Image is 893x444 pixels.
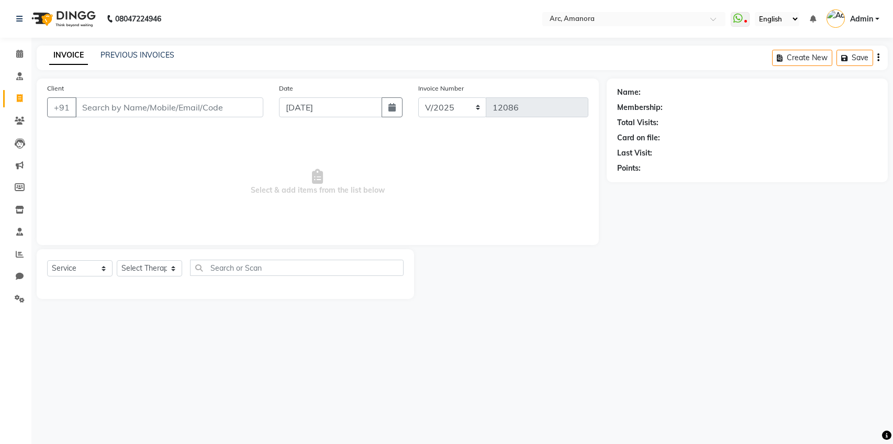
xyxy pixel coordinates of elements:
[418,84,464,93] label: Invoice Number
[101,50,174,60] a: PREVIOUS INVOICES
[75,97,263,117] input: Search by Name/Mobile/Email/Code
[47,130,588,235] span: Select & add items from the list below
[47,84,64,93] label: Client
[279,84,293,93] label: Date
[49,46,88,65] a: INVOICE
[617,148,652,159] div: Last Visit:
[772,50,832,66] button: Create New
[617,132,660,143] div: Card on file:
[190,260,404,276] input: Search or Scan
[617,87,641,98] div: Name:
[850,14,873,25] span: Admin
[836,50,873,66] button: Save
[617,102,663,113] div: Membership:
[27,4,98,34] img: logo
[617,163,641,174] div: Points:
[827,9,845,28] img: Admin
[115,4,161,34] b: 08047224946
[47,97,76,117] button: +91
[617,117,658,128] div: Total Visits:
